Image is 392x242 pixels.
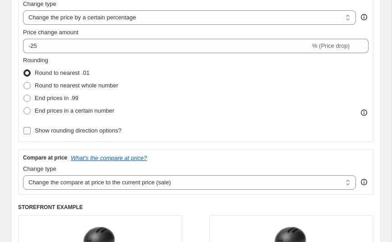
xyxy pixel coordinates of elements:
[35,95,78,101] span: End prices in .99
[71,155,147,161] button: What's the compare at price?
[23,154,67,161] h3: Compare at price
[23,165,56,172] span: Change type
[35,82,118,89] span: Round to nearest whole number
[35,127,121,134] span: Show rounding direction options?
[360,13,369,22] div: help
[23,39,310,53] input: -15
[23,57,48,64] span: Rounding
[35,107,114,114] span: End prices in a certain number
[360,178,369,187] div: help
[35,69,89,76] span: Round to nearest .01
[18,204,374,211] h6: STOREFRONT EXAMPLE
[23,0,56,7] span: Change type
[312,42,350,49] span: % (Price drop)
[23,29,78,36] span: Price change amount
